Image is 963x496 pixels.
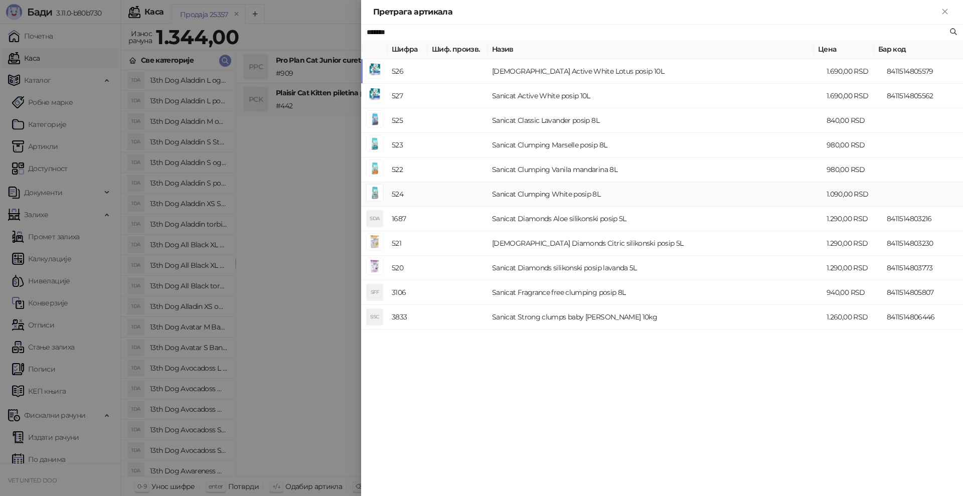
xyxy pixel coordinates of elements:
td: 523 [388,133,428,157]
td: 1.290,00 RSD [823,231,883,256]
th: Шифра [388,40,428,59]
button: Close [939,6,951,18]
td: 3833 [388,305,428,329]
td: 522 [388,157,428,182]
div: SDA [367,211,383,227]
td: Sanicat Clumping White posip 8L [488,182,823,207]
td: 980,00 RSD [823,157,883,182]
td: Sanicat Strong clumps baby [PERSON_NAME] 10kg [488,305,823,329]
td: 1687 [388,207,428,231]
td: 1.290,00 RSD [823,207,883,231]
td: 3106 [388,280,428,305]
td: 8411514803216 [883,207,963,231]
div: Претрага артикала [373,6,939,18]
td: 524 [388,182,428,207]
td: Sanicat Fragrance free clumping posip 8L [488,280,823,305]
td: [DEMOGRAPHIC_DATA] Active White Lotus posip 10L [488,59,823,84]
td: 8411514803230 [883,231,963,256]
th: Назив [488,40,814,59]
td: 8411514805562 [883,84,963,108]
td: 525 [388,108,428,133]
th: Бар код [874,40,954,59]
td: 520 [388,256,428,280]
th: Шиф. произв. [428,40,488,59]
td: 527 [388,84,428,108]
td: Sanicat Classic Lavander posip 8L [488,108,823,133]
th: Цена [814,40,874,59]
td: 1.690,00 RSD [823,59,883,84]
td: 8411514806446 [883,305,963,329]
td: Sanicat Diamonds Aloe silikonski posip 5L [488,207,823,231]
td: 980,00 RSD [823,133,883,157]
td: 840,00 RSD [823,108,883,133]
td: [DEMOGRAPHIC_DATA] Diamonds Citric silikonski posip 5L [488,231,823,256]
td: Sanicat Diamonds silikonski posip lavanda 5L [488,256,823,280]
td: 8411514805579 [883,59,963,84]
td: 1.260,00 RSD [823,305,883,329]
td: Sanicat Active White posip 10L [488,84,823,108]
td: 1.290,00 RSD [823,256,883,280]
div: SFF [367,284,383,300]
td: 521 [388,231,428,256]
td: 940,00 RSD [823,280,883,305]
td: Sanicat Clumping Vanila mandarina 8L [488,157,823,182]
div: SSC [367,309,383,325]
td: 1.090,00 RSD [823,182,883,207]
td: 526 [388,59,428,84]
td: 8411514805807 [883,280,963,305]
td: Sanicat Clumping Marselle posip 8L [488,133,823,157]
td: 8411514803773 [883,256,963,280]
td: 1.690,00 RSD [823,84,883,108]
